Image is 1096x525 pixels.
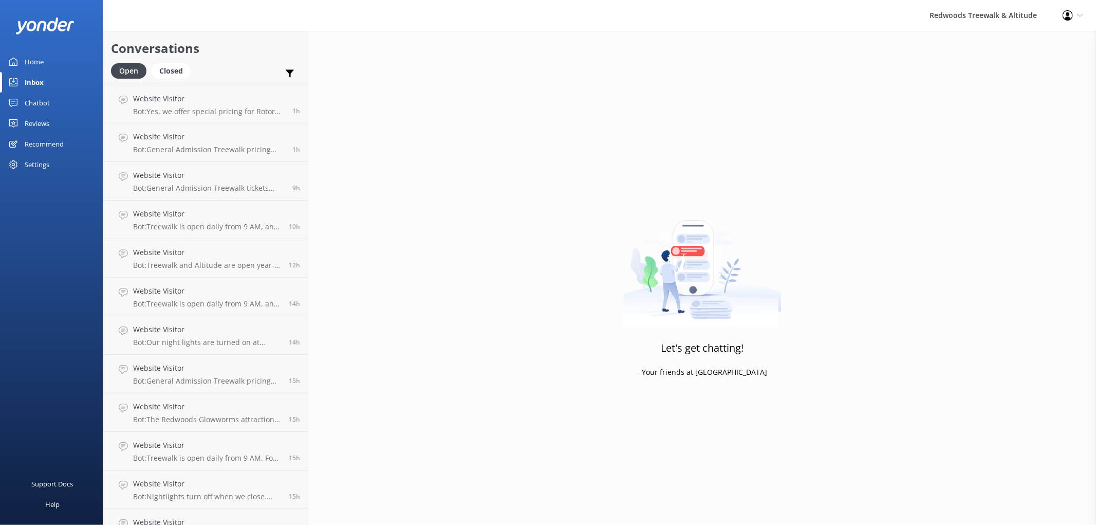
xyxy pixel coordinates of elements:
[133,299,281,309] p: Bot: Treewalk is open daily from 9 AM, and Glowworms from 10 AM. For specific closing times, plea...
[103,278,308,316] a: Website VisitorBot:Treewalk is open daily from 9 AM, and Glowworms from 10 AM. For specific closi...
[133,261,281,270] p: Bot: Treewalk and Altitude are open year-round, including public holidays.
[133,145,285,154] p: Bot: General Admission Treewalk pricing starts at $42 for adults (16+ years) and $26 for children...
[661,340,744,356] h3: Let's get chatting!
[133,492,281,501] p: Bot: Nightlights turn off when we close. Our hours can be found at [DOMAIN_NAME][URL].
[111,39,300,58] h2: Conversations
[637,367,767,378] p: - Your friends at [GEOGRAPHIC_DATA]
[152,63,191,79] div: Closed
[133,93,285,104] h4: Website Visitor
[133,107,285,116] p: Bot: Yes, we offer special pricing for Rotorua locals. A General Admission Treewalk ticket is $21...
[103,201,308,239] a: Website VisitorBot:Treewalk is open daily from 9 AM, and Glowworms open at 10 AM. For last ticket...
[111,63,146,79] div: Open
[25,154,49,175] div: Settings
[289,415,300,424] span: Oct 14 2025 07:08pm (UTC +13:00) Pacific/Auckland
[32,474,73,494] div: Support Docs
[45,494,60,515] div: Help
[133,338,281,347] p: Bot: Our night lights are turned on at sunset, and the night walk starts 20 minutes thereafter. E...
[25,113,49,134] div: Reviews
[133,363,281,374] h4: Website Visitor
[103,355,308,393] a: Website VisitorBot:General Admission Treewalk pricing starts at $42 for adults (16+ years) and $2...
[133,170,285,181] h4: Website Visitor
[133,222,281,231] p: Bot: Treewalk is open daily from 9 AM, and Glowworms open at 10 AM. For last ticket sold times, p...
[25,72,44,93] div: Inbox
[289,492,300,501] span: Oct 14 2025 06:59pm (UTC +13:00) Pacific/Auckland
[289,338,300,347] span: Oct 14 2025 07:55pm (UTC +13:00) Pacific/Auckland
[103,316,308,355] a: Website VisitorBot:Our night lights are turned on at sunset, and the night walk starts 20 minutes...
[133,440,281,451] h4: Website Visitor
[103,432,308,470] a: Website VisitorBot:Treewalk is open daily from 9 AM. For last ticket sold times, please check our...
[15,17,75,34] img: yonder-white-logo.png
[25,93,50,113] div: Chatbot
[292,184,300,192] span: Oct 15 2025 12:42am (UTC +13:00) Pacific/Auckland
[111,65,152,76] a: Open
[292,145,300,154] span: Oct 15 2025 09:06am (UTC +13:00) Pacific/Auckland
[103,470,308,509] a: Website VisitorBot:Nightlights turn off when we close. Our hours can be found at [DOMAIN_NAME][UR...
[133,376,281,386] p: Bot: General Admission Treewalk pricing starts at $42 for adults (16+ years) and $26 for children...
[133,131,285,142] h4: Website Visitor
[103,123,308,162] a: Website VisitorBot:General Admission Treewalk pricing starts at $42 for adults (16+ years) and $2...
[25,134,64,154] div: Recommend
[623,198,782,327] img: artwork of a man stealing a conversation from at giant smartphone
[289,222,300,231] span: Oct 15 2025 12:06am (UTC +13:00) Pacific/Auckland
[25,51,44,72] div: Home
[133,478,281,490] h4: Website Visitor
[133,415,281,424] p: Bot: The Redwoods Glowworms attraction is open from 10 AM daily. The closing time is not specifie...
[103,393,308,432] a: Website VisitorBot:The Redwoods Glowworms attraction is open from 10 AM daily. The closing time i...
[292,106,300,115] span: Oct 15 2025 09:19am (UTC +13:00) Pacific/Auckland
[133,208,281,220] h4: Website Visitor
[152,65,196,76] a: Closed
[133,285,281,297] h4: Website Visitor
[133,324,281,335] h4: Website Visitor
[289,454,300,462] span: Oct 14 2025 07:03pm (UTC +13:00) Pacific/Auckland
[133,184,285,193] p: Bot: General Admission Treewalk tickets purchased online are valid for up to 12 months from the p...
[133,454,281,463] p: Bot: Treewalk is open daily from 9 AM. For last ticket sold times, please check our website FAQs ...
[289,376,300,385] span: Oct 14 2025 07:12pm (UTC +13:00) Pacific/Auckland
[289,299,300,308] span: Oct 14 2025 08:03pm (UTC +13:00) Pacific/Auckland
[103,239,308,278] a: Website VisitorBot:Treewalk and Altitude are open year-round, including public holidays.12h
[133,247,281,258] h4: Website Visitor
[289,261,300,269] span: Oct 14 2025 10:11pm (UTC +13:00) Pacific/Auckland
[103,85,308,123] a: Website VisitorBot:Yes, we offer special pricing for Rotorua locals. A General Admission Treewalk...
[133,401,281,412] h4: Website Visitor
[103,162,308,201] a: Website VisitorBot:General Admission Treewalk tickets purchased online are valid for up to 12 mon...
